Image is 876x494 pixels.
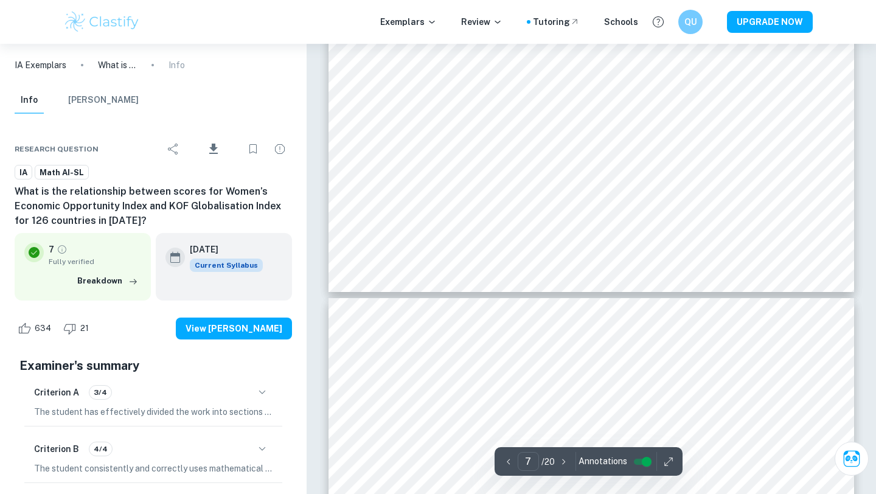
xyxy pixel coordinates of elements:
span: Research question [15,144,99,155]
span: 21 [74,322,96,335]
a: Math AI-SL [35,165,89,180]
button: UPGRADE NOW [727,11,813,33]
h6: What is the relationship between scores for Women’s Economic Opportunity Index and KOF Globalisat... [15,184,292,228]
p: The student has effectively divided the work into sections and further subdivided the body to ind... [34,405,273,419]
button: [PERSON_NAME] [68,87,139,114]
div: Share [161,137,186,161]
div: This exemplar is based on the current syllabus. Feel free to refer to it for inspiration/ideas wh... [190,259,263,272]
span: Current Syllabus [190,259,263,272]
button: Breakdown [74,272,141,290]
p: What is the relationship between scores for Women’s Economic Opportunity Index and KOF Globalisat... [98,58,137,72]
a: Schools [604,15,638,29]
span: Math AI-SL [35,167,88,179]
p: 7 [49,243,54,256]
div: Report issue [268,137,292,161]
p: The student consistently and correctly uses mathematical notation, symbols, and terminology. Key ... [34,462,273,475]
h6: Criterion B [34,442,79,456]
button: QU [678,10,703,34]
a: Tutoring [533,15,580,29]
div: Download [188,133,238,165]
span: 4/4 [89,444,112,454]
span: 634 [28,322,58,335]
h5: Examiner's summary [19,357,287,375]
div: Bookmark [241,137,265,161]
h6: QU [684,15,698,29]
h6: Criterion A [34,386,79,399]
span: Annotations [579,455,627,468]
div: Like [15,319,58,338]
p: Info [169,58,185,72]
span: Fully verified [49,256,141,267]
button: Help and Feedback [648,12,669,32]
div: Dislike [60,319,96,338]
h6: [DATE] [190,243,253,256]
button: Info [15,87,44,114]
a: IA [15,165,32,180]
button: Ask Clai [835,442,869,476]
a: IA Exemplars [15,58,66,72]
p: Exemplars [380,15,437,29]
p: / 20 [541,455,555,468]
span: IA [15,167,32,179]
a: Grade fully verified [57,244,68,255]
img: Clastify logo [63,10,141,34]
span: 3/4 [89,387,111,398]
button: View [PERSON_NAME] [176,318,292,339]
p: Review [461,15,502,29]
